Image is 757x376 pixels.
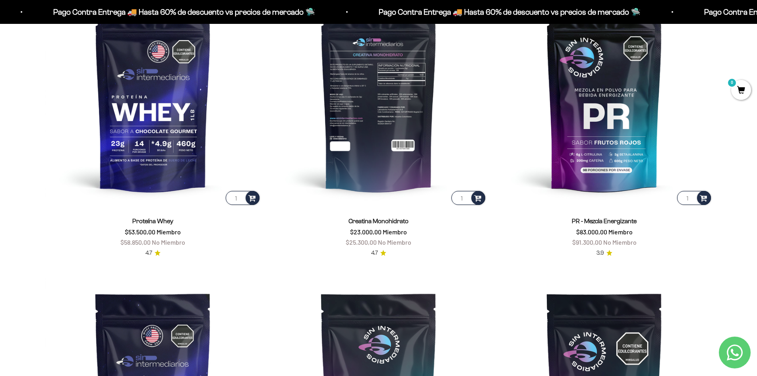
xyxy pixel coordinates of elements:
[346,238,377,246] span: $25.300,00
[348,218,409,224] a: Creatina Monohidrato
[350,228,381,236] span: $23.000,00
[603,238,637,246] span: No Miembro
[572,218,637,224] a: PR - Mezcla Energizante
[731,86,751,95] a: 0
[596,249,604,257] span: 3.9
[182,6,444,18] p: Pago Contra Entrega 🚚 Hasta 60% de descuento vs precios de mercado 🛸
[572,238,602,246] span: $91.300,00
[120,238,151,246] span: $58.850,00
[576,228,607,236] span: $83.000,00
[727,78,737,88] mark: 0
[371,249,378,257] span: 4.7
[596,249,612,257] a: 3.93.9 de 5.0 estrellas
[608,228,633,236] span: Miembro
[152,238,185,246] span: No Miembro
[371,249,386,257] a: 4.74.7 de 5.0 estrellas
[383,228,407,236] span: Miembro
[145,249,152,257] span: 4.7
[145,249,161,257] a: 4.74.7 de 5.0 estrellas
[157,228,181,236] span: Miembro
[378,238,411,246] span: No Miembro
[125,228,155,236] span: $53.500,00
[132,218,173,224] a: Proteína Whey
